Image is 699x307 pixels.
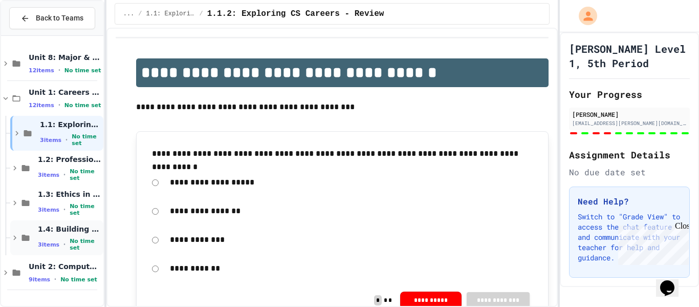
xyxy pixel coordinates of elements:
span: 3 items [38,241,59,248]
span: Back to Teams [36,13,83,24]
div: No due date set [569,166,690,178]
span: • [58,101,60,109]
span: Unit 8: Major & Emerging Technologies [29,53,101,62]
span: 12 items [29,102,54,109]
button: Back to Teams [9,7,95,29]
span: No time set [70,168,101,181]
span: No time set [72,133,101,147]
span: No time set [70,238,101,251]
span: No time set [64,67,101,74]
div: My Account [568,4,600,28]
span: 1.1.2: Exploring CS Careers - Review [207,8,384,20]
span: 1.1: Exploring CS Careers [146,10,195,18]
span: No time set [64,102,101,109]
span: • [65,136,68,144]
span: 1.1: Exploring CS Careers [40,120,101,129]
div: Chat with us now!Close [4,4,71,65]
span: Unit 2: Computational Thinking & Problem-Solving [29,262,101,271]
span: / [200,10,203,18]
div: [EMAIL_ADDRESS][PERSON_NAME][DOMAIN_NAME] [572,119,687,127]
span: • [58,66,60,74]
span: 1.3: Ethics in Computing [38,190,101,199]
span: ... [123,10,135,18]
iframe: chat widget [656,266,689,297]
h2: Your Progress [569,87,690,101]
span: • [63,171,65,179]
span: • [63,206,65,214]
span: Unit 1: Careers & Professionalism [29,88,101,97]
span: 12 items [29,67,54,74]
span: No time set [60,276,97,283]
span: • [54,275,56,283]
span: 9 items [29,276,50,283]
span: / [138,10,142,18]
iframe: chat widget [614,221,689,265]
p: Switch to "Grade View" to access the chat feature and communicate with your teacher for help and ... [578,212,681,263]
span: • [63,240,65,249]
span: 1.4: Building an Online Presence [38,224,101,234]
span: 1.2: Professional Communication [38,155,101,164]
span: No time set [70,203,101,216]
h1: [PERSON_NAME] Level 1, 5th Period [569,42,690,70]
h2: Assignment Details [569,148,690,162]
h3: Need Help? [578,195,681,208]
span: 3 items [40,137,61,144]
span: 3 items [38,172,59,178]
div: [PERSON_NAME] [572,110,687,119]
span: 3 items [38,207,59,213]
